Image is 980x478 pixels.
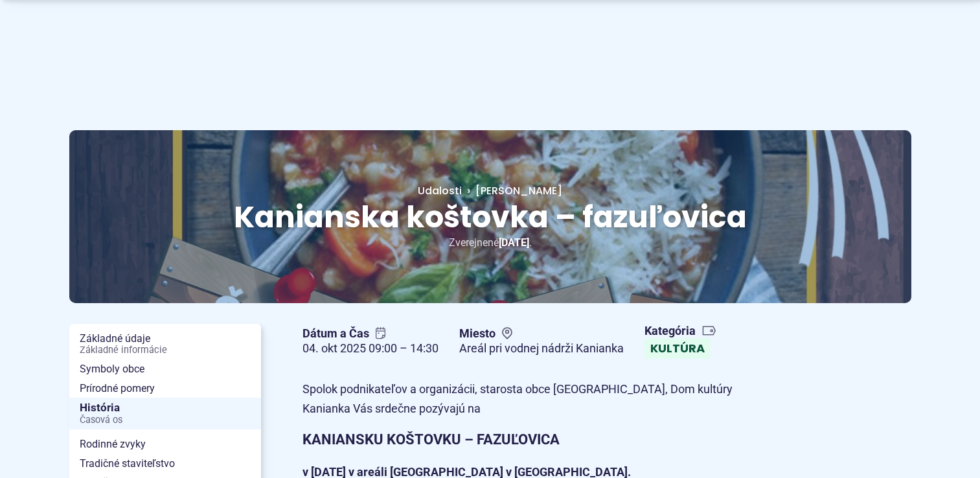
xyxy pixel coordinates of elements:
[69,398,261,429] a: HistóriaČasová os
[302,326,439,341] span: Dátum a Čas
[80,454,251,473] span: Tradičné staviteľstvo
[69,329,261,359] a: Základné údajeZákladné informácie
[302,431,560,448] strong: KANIANSKU KOŠTOVKU – FAZUĽOVICA
[644,324,716,339] span: Kategória
[644,338,711,359] a: Kultúra
[69,435,261,454] a: Rodinné zvyky
[111,234,870,251] p: Zverejnené .
[80,379,251,398] span: Prírodné pomery
[80,345,251,356] span: Základné informácie
[418,183,462,198] a: Udalosti
[475,183,562,198] span: [PERSON_NAME]
[69,379,261,398] a: Prírodné pomery
[459,326,624,341] span: Miesto
[499,236,529,249] span: [DATE]
[69,454,261,473] a: Tradičné staviteľstvo
[80,435,251,454] span: Rodinné zvyky
[234,196,747,238] span: Kanianska koštovka – fazuľovica
[80,398,251,429] span: História
[302,380,762,419] p: Spolok podnikateľov a organizácii, starosta obce [GEOGRAPHIC_DATA], Dom kultúry Kanianka Vás srde...
[459,341,624,356] figcaption: Areál pri vodnej nádrži Kanianka
[302,341,439,356] figcaption: 04. okt 2025 09:00 – 14:30
[80,329,251,359] span: Základné údaje
[80,415,251,426] span: Časová os
[69,359,261,379] a: Symboly obce
[80,359,251,379] span: Symboly obce
[462,183,562,198] a: [PERSON_NAME]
